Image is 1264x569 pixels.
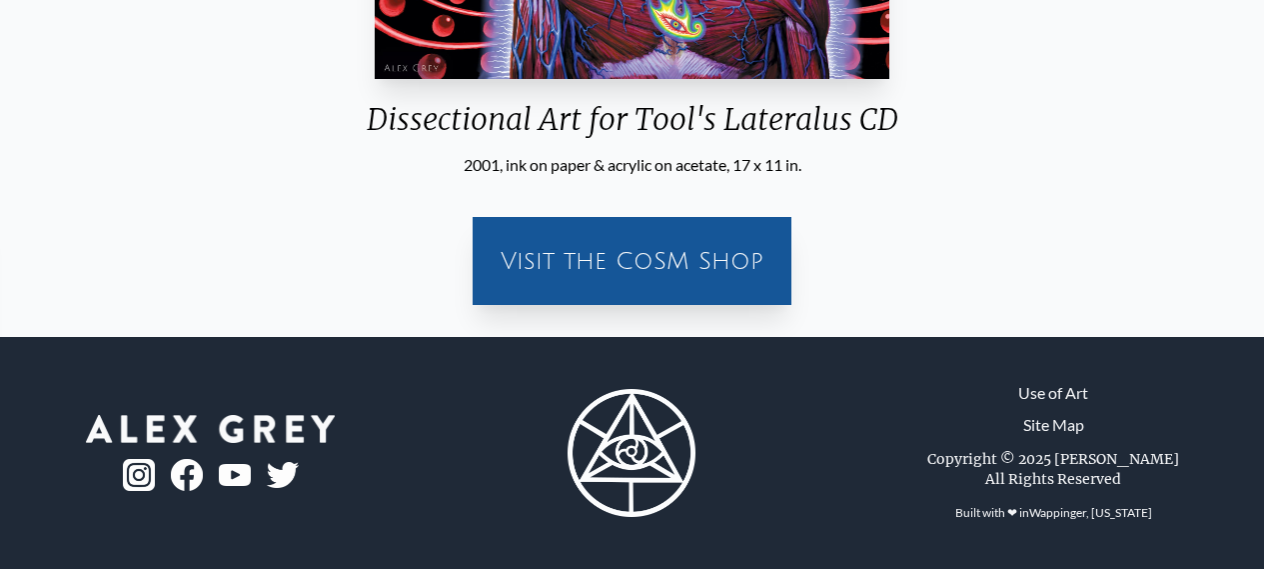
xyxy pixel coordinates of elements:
img: youtube-logo.png [219,464,251,487]
a: Site Map [1023,413,1084,437]
img: ig-logo.png [123,459,155,491]
img: twitter-logo.png [267,462,299,488]
div: Built with ❤ in [947,497,1160,529]
img: fb-logo.png [171,459,203,491]
div: Dissectional Art for Tool's Lateralus CD [351,101,914,153]
a: Use of Art [1018,381,1088,405]
a: Wappinger, [US_STATE] [1029,505,1152,520]
div: Copyright © 2025 [PERSON_NAME] [927,449,1179,469]
a: Visit the CoSM Shop [485,229,779,293]
div: All Rights Reserved [985,469,1121,489]
div: 2001, ink on paper & acrylic on acetate, 17 x 11 in. [351,153,914,177]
